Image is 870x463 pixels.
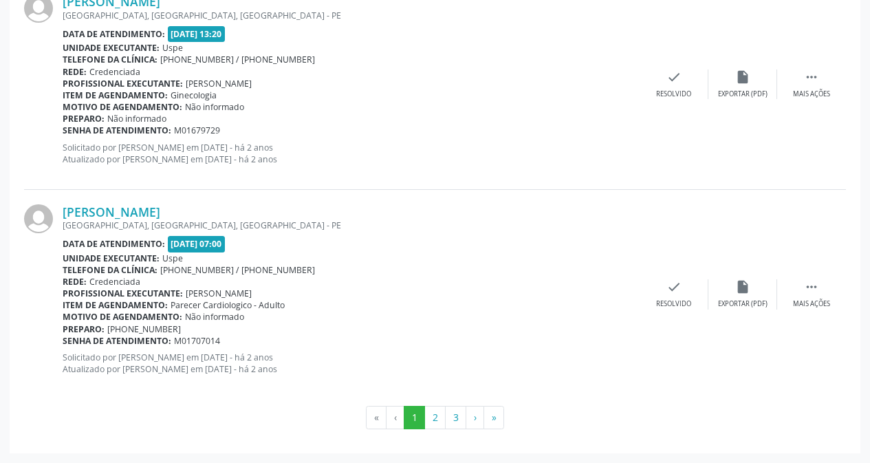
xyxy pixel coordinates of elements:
[186,288,252,299] span: [PERSON_NAME]
[107,113,166,125] span: Não informado
[63,142,640,165] p: Solicitado por [PERSON_NAME] em [DATE] - há 2 anos Atualizado por [PERSON_NAME] em [DATE] - há 2 ...
[718,89,768,99] div: Exportar (PDF)
[63,204,160,219] a: [PERSON_NAME]
[186,78,252,89] span: [PERSON_NAME]
[185,311,244,323] span: Não informado
[735,69,750,85] i: insert_drive_file
[424,406,446,429] button: Go to page 2
[483,406,504,429] button: Go to last page
[63,299,168,311] b: Item de agendamento:
[107,323,181,335] span: [PHONE_NUMBER]
[63,238,165,250] b: Data de atendimento:
[804,279,819,294] i: 
[63,335,171,347] b: Senha de atendimento:
[63,352,640,375] p: Solicitado por [PERSON_NAME] em [DATE] - há 2 anos Atualizado por [PERSON_NAME] em [DATE] - há 2 ...
[24,406,846,429] ul: Pagination
[63,323,105,335] b: Preparo:
[466,406,484,429] button: Go to next page
[793,89,830,99] div: Mais ações
[160,54,315,65] span: [PHONE_NUMBER] / [PHONE_NUMBER]
[718,299,768,309] div: Exportar (PDF)
[174,335,220,347] span: M01707014
[63,125,171,136] b: Senha de atendimento:
[656,89,691,99] div: Resolvido
[89,66,140,78] span: Credenciada
[89,276,140,288] span: Credenciada
[666,69,682,85] i: check
[656,299,691,309] div: Resolvido
[63,311,182,323] b: Motivo de agendamento:
[63,78,183,89] b: Profissional executante:
[63,276,87,288] b: Rede:
[168,236,226,252] span: [DATE] 07:00
[63,10,640,21] div: [GEOGRAPHIC_DATA], [GEOGRAPHIC_DATA], [GEOGRAPHIC_DATA] - PE
[162,252,183,264] span: Uspe
[63,54,157,65] b: Telefone da clínica:
[63,264,157,276] b: Telefone da clínica:
[171,299,285,311] span: Parecer Cardiologico - Adulto
[666,279,682,294] i: check
[63,66,87,78] b: Rede:
[63,28,165,40] b: Data de atendimento:
[63,89,168,101] b: Item de agendamento:
[793,299,830,309] div: Mais ações
[171,89,217,101] span: Ginecologia
[404,406,425,429] button: Go to page 1
[445,406,466,429] button: Go to page 3
[160,264,315,276] span: [PHONE_NUMBER] / [PHONE_NUMBER]
[63,113,105,125] b: Preparo:
[168,26,226,42] span: [DATE] 13:20
[63,42,160,54] b: Unidade executante:
[162,42,183,54] span: Uspe
[63,252,160,264] b: Unidade executante:
[735,279,750,294] i: insert_drive_file
[174,125,220,136] span: M01679729
[63,219,640,231] div: [GEOGRAPHIC_DATA], [GEOGRAPHIC_DATA], [GEOGRAPHIC_DATA] - PE
[185,101,244,113] span: Não informado
[804,69,819,85] i: 
[24,204,53,233] img: img
[63,101,182,113] b: Motivo de agendamento:
[63,288,183,299] b: Profissional executante:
